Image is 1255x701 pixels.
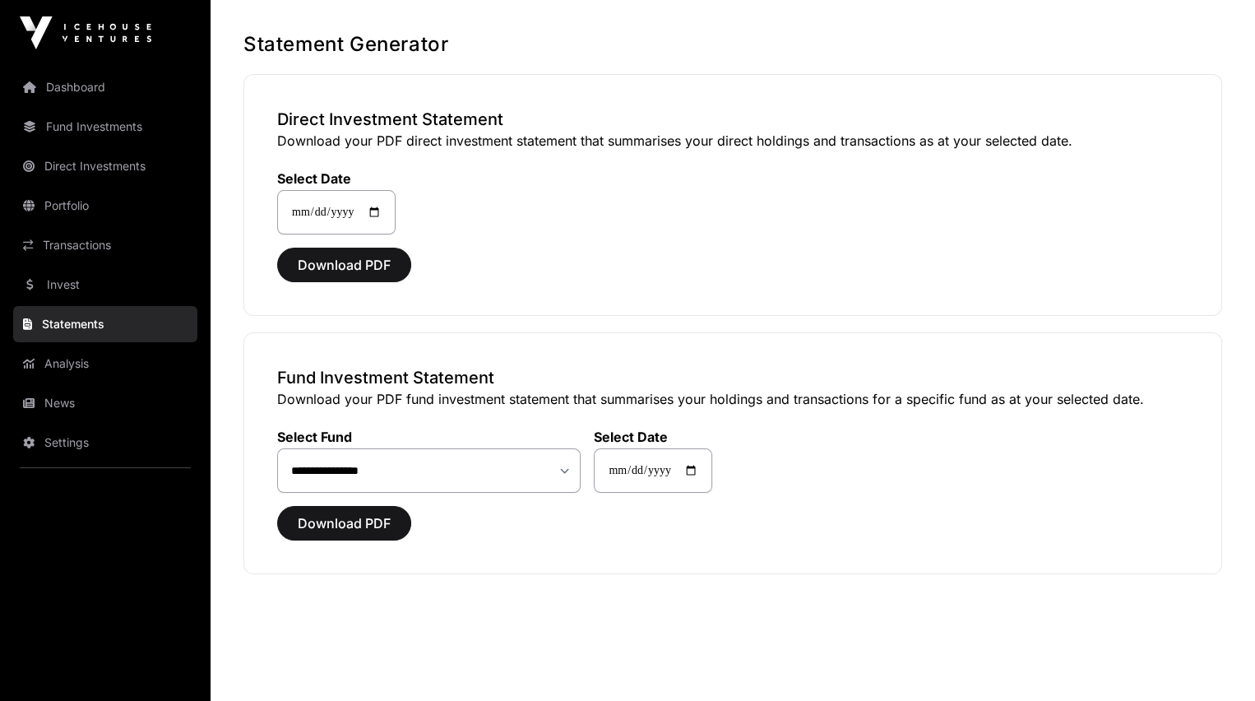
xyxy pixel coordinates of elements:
p: Download your PDF direct investment statement that summarises your direct holdings and transactio... [277,131,1188,151]
button: Download PDF [277,248,411,282]
label: Select Date [594,429,712,445]
a: Fund Investments [13,109,197,145]
button: Download PDF [277,506,411,541]
a: Analysis [13,346,197,382]
a: Statements [13,306,197,342]
a: Dashboard [13,69,197,105]
span: Download PDF [298,513,391,533]
label: Select Fund [277,429,581,445]
iframe: Chat Widget [1173,622,1255,701]
a: Invest [13,267,197,303]
a: Download PDF [277,264,411,281]
a: Direct Investments [13,148,197,184]
a: Settings [13,425,197,461]
h3: Direct Investment Statement [277,108,1188,131]
h1: Statement Generator [243,31,1222,58]
a: Download PDF [277,522,411,539]
label: Select Date [277,170,396,187]
a: Transactions [13,227,197,263]
h3: Fund Investment Statement [277,366,1188,389]
a: News [13,385,197,421]
a: Portfolio [13,188,197,224]
span: Download PDF [298,255,391,275]
img: Icehouse Ventures Logo [20,16,151,49]
p: Download your PDF fund investment statement that summarises your holdings and transactions for a ... [277,389,1188,409]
